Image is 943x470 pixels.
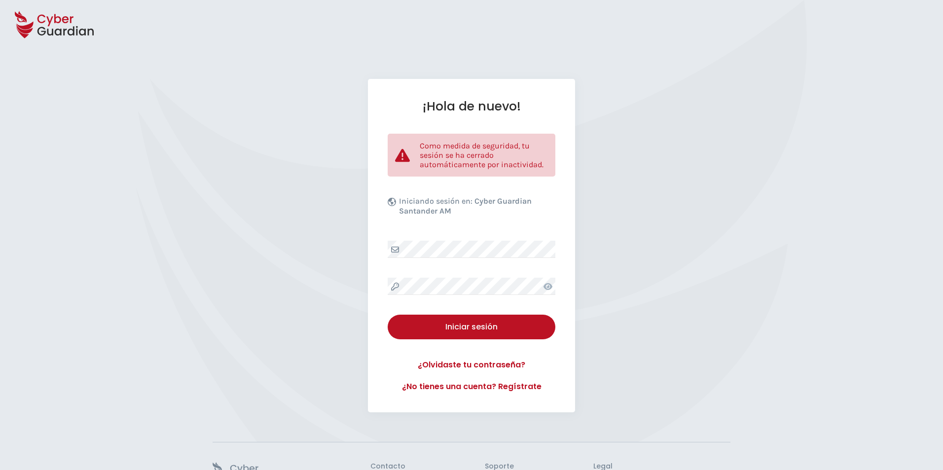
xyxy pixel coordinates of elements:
[399,196,532,216] b: Cyber Guardian Santander AM
[388,99,555,114] h1: ¡Hola de nuevo!
[395,321,548,333] div: Iniciar sesión
[420,141,548,169] p: Como medida de seguridad, tu sesión se ha cerrado automáticamente por inactividad.
[399,196,553,221] p: Iniciando sesión en:
[388,315,555,339] button: Iniciar sesión
[388,381,555,393] a: ¿No tienes una cuenta? Regístrate
[388,359,555,371] a: ¿Olvidaste tu contraseña?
